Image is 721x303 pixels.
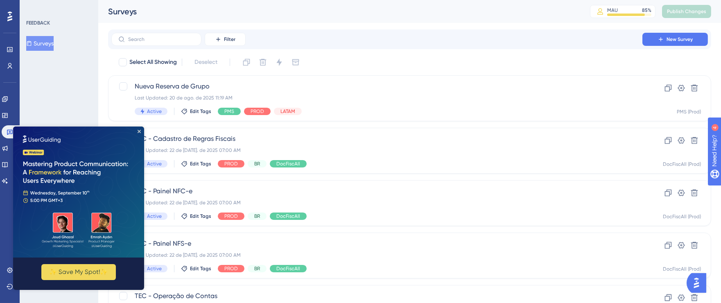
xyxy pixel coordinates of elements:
[129,57,177,67] span: Select All Showing
[194,57,217,67] span: Deselect
[147,108,162,115] span: Active
[687,271,711,295] iframe: UserGuiding AI Assistant Launcher
[276,161,300,167] span: DocFiscAll
[663,266,701,272] div: DocFiscAll (Prod)
[26,36,54,51] button: Surveys
[187,55,225,70] button: Deselect
[147,265,162,272] span: Active
[135,252,619,258] div: Last Updated: 22 de [DATE]. de 2025 07:00 AM
[190,213,211,219] span: Edit Tags
[224,265,238,272] span: PROD
[181,161,211,167] button: Edit Tags
[135,134,619,144] span: TEC - Cadastro de Regras Fiscais
[224,161,238,167] span: PROD
[205,33,246,46] button: Filter
[135,147,619,154] div: Last Updated: 22 de [DATE]. de 2025 07:00 AM
[276,265,300,272] span: DocFiscAll
[147,213,162,219] span: Active
[181,108,211,115] button: Edit Tags
[662,5,711,18] button: Publish Changes
[108,6,570,17] div: Surveys
[667,8,706,15] span: Publish Changes
[663,213,701,220] div: DocFiscAll (Prod)
[124,3,128,7] div: Close Preview
[663,161,701,167] div: DocFiscAll (Prod)
[135,95,619,101] div: Last Updated: 20 de ago. de 2025 11:19 AM
[224,36,235,43] span: Filter
[224,213,238,219] span: PROD
[607,7,618,14] div: MAU
[128,36,194,42] input: Search
[135,186,619,196] span: TEC - Painel NFC-e
[254,213,260,219] span: BR
[19,2,51,12] span: Need Help?
[667,36,693,43] span: New Survey
[147,161,162,167] span: Active
[224,108,234,115] span: PMS
[57,4,59,11] div: 4
[276,213,300,219] span: DocFiscAll
[190,265,211,272] span: Edit Tags
[280,108,295,115] span: LATAM
[254,265,260,272] span: BR
[642,33,708,46] button: New Survey
[254,161,260,167] span: BR
[135,199,619,206] div: Last Updated: 22 de [DATE]. de 2025 07:00 AM
[135,291,619,301] span: TEC - Operação de Contas
[181,213,211,219] button: Edit Tags
[135,239,619,249] span: TEC - Painel NFS-e
[26,20,50,26] div: FEEDBACK
[251,108,264,115] span: PROD
[135,81,619,91] span: Nueva Reserva de Grupo
[190,108,211,115] span: Edit Tags
[190,161,211,167] span: Edit Tags
[642,7,651,14] div: 85 %
[181,265,211,272] button: Edit Tags
[28,138,103,154] button: ✨ Save My Spot!✨
[677,109,701,115] div: PMS (Prod)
